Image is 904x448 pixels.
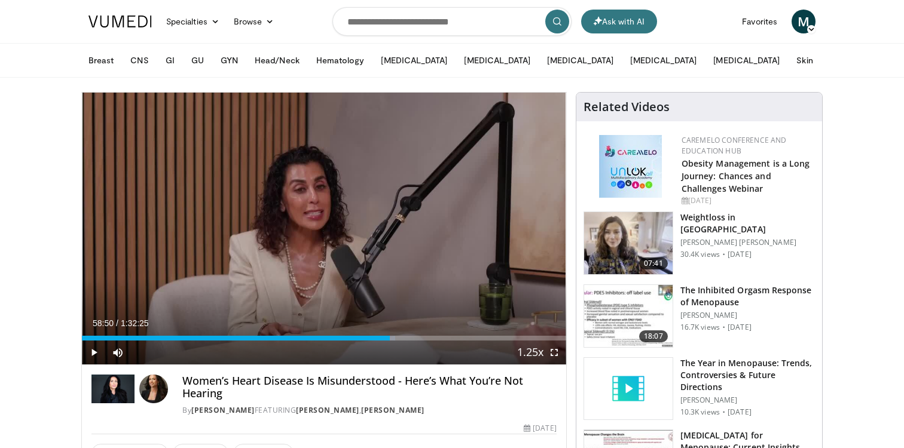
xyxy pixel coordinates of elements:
[524,423,556,434] div: [DATE]
[82,336,566,340] div: Progress Bar
[91,375,135,403] img: Dr. Gabrielle Lyon
[680,323,720,332] p: 16.7K views
[93,318,114,328] span: 58:50
[361,405,424,415] a: [PERSON_NAME]
[792,10,816,33] a: M
[191,405,255,415] a: [PERSON_NAME]
[82,93,566,365] video-js: Video Player
[332,7,572,36] input: Search topics, interventions
[584,357,815,421] a: The Year in Menopause: Trends, Controversies & Future Directions [PERSON_NAME] 10.3K views · [DATE]
[182,405,556,416] div: By FEATURING ,
[248,48,307,72] button: Head/Neck
[213,48,245,72] button: GYN
[88,16,152,27] img: VuMedi Logo
[680,311,815,320] p: [PERSON_NAME]
[457,48,537,72] button: [MEDICAL_DATA]
[680,284,815,308] h3: The Inhibited Orgasm Response of Menopause
[182,375,556,400] h4: Women’s Heart Disease Is Misunderstood - Here’s What You’re Not Hearing
[184,48,211,72] button: GU
[227,10,282,33] a: Browse
[82,340,106,364] button: Play
[682,158,810,194] a: Obesity Management is a Long Journey: Chances and Challenges Webinar
[584,212,673,274] img: 9983fed1-7565-45be-8934-aef1103ce6e2.150x105_q85_crop-smart_upscale.jpg
[682,135,787,156] a: CaReMeLO Conference and Education Hub
[584,284,815,348] a: 18:07 The Inhibited Orgasm Response of Menopause [PERSON_NAME] 16.7K views · [DATE]
[518,340,542,364] button: Playback Rate
[159,10,227,33] a: Specialties
[81,48,121,72] button: Breast
[121,318,149,328] span: 1:32:25
[722,250,725,259] div: ·
[789,48,820,72] button: Skin
[680,238,815,247] p: [PERSON_NAME] [PERSON_NAME]
[540,48,621,72] button: [MEDICAL_DATA]
[309,48,372,72] button: Hematology
[584,285,673,347] img: 283c0f17-5e2d-42ba-a87c-168d447cdba4.150x105_q85_crop-smart_upscale.jpg
[296,405,359,415] a: [PERSON_NAME]
[584,211,815,275] a: 07:41 Weightloss in [GEOGRAPHIC_DATA] [PERSON_NAME] [PERSON_NAME] 30.4K views · [DATE]
[106,340,130,364] button: Mute
[722,323,725,332] div: ·
[116,318,118,328] span: /
[728,407,752,417] p: [DATE]
[123,48,155,72] button: CNS
[680,395,815,405] p: [PERSON_NAME]
[728,250,752,259] p: [DATE]
[728,323,752,332] p: [DATE]
[139,375,168,403] img: Avatar
[706,48,787,72] button: [MEDICAL_DATA]
[639,330,668,342] span: 18:07
[623,48,704,72] button: [MEDICAL_DATA]
[680,407,720,417] p: 10.3K views
[599,135,662,198] img: 45df64a9-a6de-482c-8a90-ada250f7980c.png.150x105_q85_autocrop_double_scale_upscale_version-0.2.jpg
[158,48,182,72] button: GI
[639,257,668,269] span: 07:41
[735,10,784,33] a: Favorites
[680,250,720,259] p: 30.4K views
[584,358,673,420] img: video_placeholder_short.svg
[542,340,566,364] button: Fullscreen
[722,407,725,417] div: ·
[581,10,657,33] button: Ask with AI
[680,211,815,235] h3: Weightloss in [GEOGRAPHIC_DATA]
[374,48,454,72] button: [MEDICAL_DATA]
[584,100,670,114] h4: Related Videos
[680,357,815,393] h3: The Year in Menopause: Trends, Controversies & Future Directions
[682,195,813,206] div: [DATE]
